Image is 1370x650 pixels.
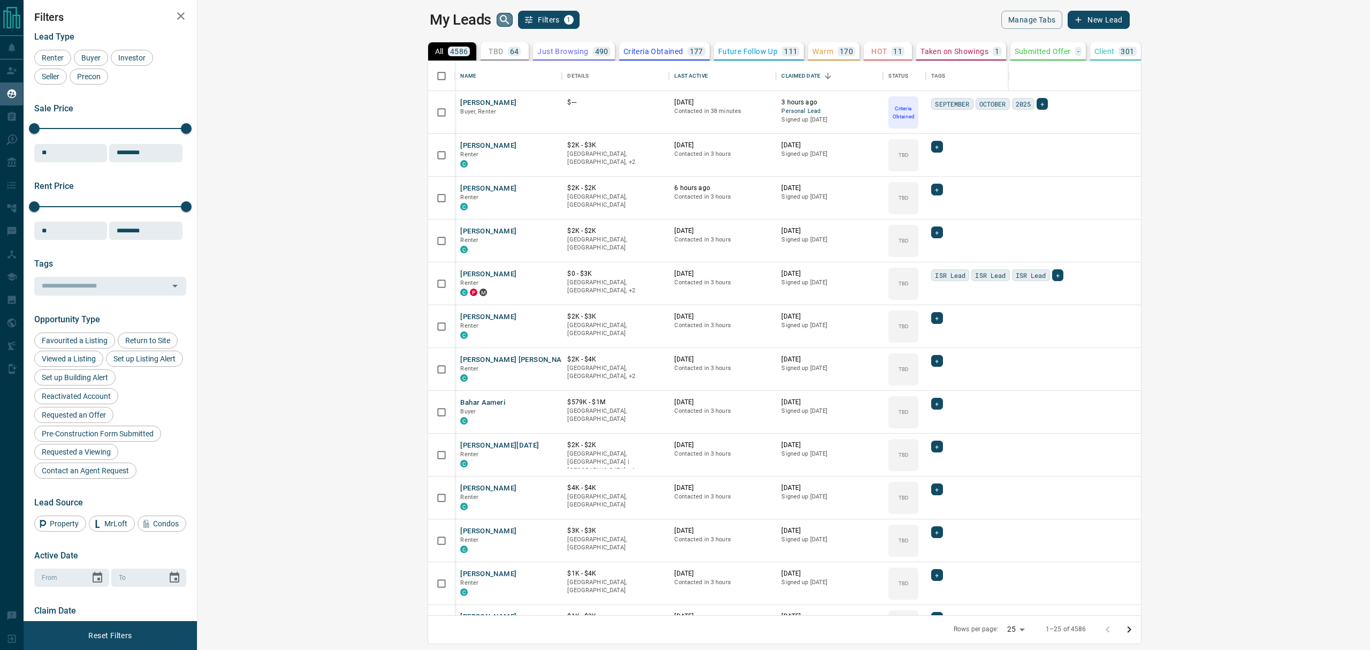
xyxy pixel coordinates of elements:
div: + [1037,98,1048,110]
span: Seller [38,72,63,81]
button: [PERSON_NAME] [460,526,516,536]
div: + [931,141,942,153]
p: Contacted in 3 hours [674,450,771,458]
span: Sale Price [34,103,73,114]
p: 301 [1121,48,1134,55]
div: Requested an Offer [34,407,113,423]
div: 25 [1003,622,1029,637]
p: Contacted in 3 hours [674,278,771,287]
p: $4K - $4K [567,483,664,493]
button: Sort [820,69,835,84]
div: + [931,355,942,367]
div: Status [883,61,926,91]
div: Set up Listing Alert [106,351,183,367]
span: Pre-Construction Form Submitted [38,429,157,438]
div: condos.ca [460,374,468,382]
span: Renter [460,279,478,286]
div: condos.ca [460,160,468,168]
span: + [1040,99,1044,109]
p: [DATE] [674,526,771,535]
div: Condos [138,516,186,532]
p: Warm [812,48,833,55]
div: Seller [34,69,67,85]
p: Future Follow Up [718,48,778,55]
p: [DATE] [674,312,771,321]
p: $--- [567,98,664,107]
p: TBD [899,151,909,159]
button: Go to next page [1118,619,1140,640]
div: Last Active [669,61,776,91]
div: Status [888,61,908,91]
div: Renter [34,50,71,66]
div: condos.ca [460,246,468,253]
p: [DATE] [781,355,878,364]
div: Last Active [674,61,707,91]
p: TBD [899,279,909,288]
p: [DATE] [781,612,878,621]
button: [PERSON_NAME] [460,141,516,151]
div: Claimed Date [776,61,883,91]
p: [DATE] [781,483,878,493]
p: [DATE] [781,312,878,321]
div: condos.ca [460,546,468,553]
div: Investor [111,50,153,66]
span: Opportunity Type [34,314,100,324]
p: [DATE] [674,141,771,150]
p: $0 - $3K [567,269,664,278]
button: [PERSON_NAME] [460,98,516,108]
span: + [935,227,939,238]
p: 1 [995,48,999,55]
span: Renter [460,536,478,543]
p: TBD [899,322,909,330]
p: [DATE] [674,569,771,578]
p: TBD [899,408,909,416]
p: TBD [899,237,909,245]
p: $3K - $3K [567,526,664,535]
div: property.ca [470,289,477,296]
div: + [931,312,942,324]
span: OCTOBER [979,99,1006,109]
p: Contacted in 38 minutes [674,107,771,116]
div: Pre-Construction Form Submitted [34,426,161,442]
button: [PERSON_NAME] [460,312,516,322]
p: [DATE] [674,226,771,236]
span: Rent Price [34,181,74,191]
button: [PERSON_NAME] [460,612,516,622]
p: Rows per page: [954,625,999,634]
p: 170 [840,48,853,55]
span: Property [46,519,82,528]
div: Details [562,61,669,91]
div: Set up Building Alert [34,369,116,386]
p: Signed up [DATE] [781,150,878,158]
div: Claimed Date [781,61,820,91]
p: [DATE] [781,569,878,578]
p: East End, Toronto [567,364,664,381]
p: Contacted in 3 hours [674,407,771,415]
span: Requested a Viewing [38,448,115,456]
div: + [931,398,942,410]
p: Contacted in 3 hours [674,493,771,501]
span: ISR Lead [935,270,965,281]
div: Requested a Viewing [34,444,118,460]
p: 490 [595,48,608,55]
span: Personal Lead [781,107,878,116]
div: + [931,483,942,495]
p: [DATE] [781,141,878,150]
div: Name [460,61,476,91]
div: + [931,569,942,581]
div: Name [455,61,562,91]
p: [GEOGRAPHIC_DATA], [GEOGRAPHIC_DATA] [567,193,664,209]
span: + [935,313,939,323]
span: + [935,356,939,366]
p: Just Browsing [537,48,588,55]
p: Contacted in 3 hours [674,321,771,330]
p: $2K - $2K [567,226,664,236]
span: Return to Site [121,336,174,345]
p: Taken on Showings [920,48,988,55]
span: Tags [34,259,53,269]
p: Signed up [DATE] [781,193,878,201]
p: [DATE] [674,483,771,493]
p: West End, Toronto [567,278,664,295]
span: + [935,613,939,623]
span: Renter [460,579,478,586]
